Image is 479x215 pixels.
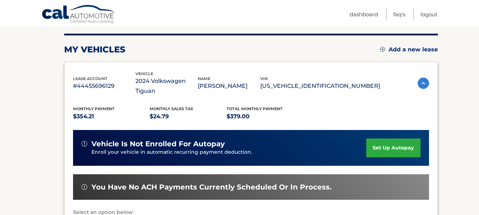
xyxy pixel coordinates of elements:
a: Dashboard [350,9,378,20]
span: You have no ACH payments currently scheduled or in process. [91,183,332,192]
p: [US_VEHICLE_IDENTIFICATION_NUMBER] [260,81,380,91]
span: Monthly sales Tax [150,106,193,111]
span: Monthly Payment [73,106,115,111]
p: #44455696129 [73,81,135,91]
a: Add a new lease [380,46,438,53]
p: Enroll your vehicle in automatic recurring payment deduction. [91,148,367,156]
span: vehicle [135,71,153,76]
span: Total Monthly Payment [227,106,283,111]
h2: my vehicles [64,44,126,55]
span: lease account [73,76,107,81]
a: FAQ's [393,9,405,20]
a: Logout [420,9,438,20]
img: alert-white.svg [82,141,87,147]
a: Cal Automotive [41,5,116,25]
span: vehicle is not enrolled for autopay [91,140,225,148]
a: set up autopay [366,138,420,157]
span: vin [260,76,268,81]
p: [PERSON_NAME] [198,81,260,91]
p: $379.00 [227,112,303,121]
img: accordion-active.svg [418,78,429,89]
img: add.svg [380,47,385,52]
p: $24.79 [150,112,227,121]
span: name [198,76,210,81]
img: alert-white.svg [82,184,87,190]
p: $354.21 [73,112,150,121]
p: 2024 Volkswagen Tiguan [135,76,198,96]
